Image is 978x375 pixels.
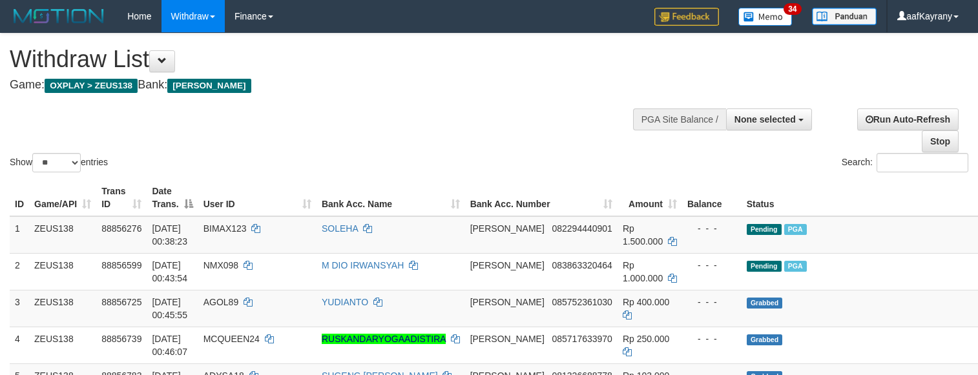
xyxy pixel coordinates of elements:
div: - - - [687,296,736,309]
span: Copy 083863320464 to clipboard [552,260,612,270]
th: Bank Acc. Number: activate to sort column ascending [465,179,618,216]
span: 34 [784,3,801,15]
span: Copy 082294440901 to clipboard [552,223,612,234]
span: [PERSON_NAME] [470,260,545,270]
img: MOTION_logo.png [10,6,108,26]
a: RUSKANDARYOGAADISTIRA [322,334,446,344]
img: panduan.png [812,8,877,25]
th: Trans ID: activate to sort column ascending [96,179,147,216]
th: Date Trans.: activate to sort column descending [147,179,198,216]
span: 88856276 [101,223,141,234]
th: Balance [682,179,742,216]
a: Stop [922,130,959,152]
span: BIMAX123 [203,223,247,234]
span: OXPLAY > ZEUS138 [45,79,138,93]
span: None selected [734,114,796,125]
a: SOLEHA [322,223,358,234]
select: Showentries [32,153,81,172]
input: Search: [877,153,968,172]
th: Bank Acc. Name: activate to sort column ascending [317,179,465,216]
h1: Withdraw List [10,46,639,72]
span: Copy 085717633970 to clipboard [552,334,612,344]
div: PGA Site Balance / [633,108,726,130]
td: 3 [10,290,29,327]
span: MCQUEEN24 [203,334,260,344]
h4: Game: Bank: [10,79,639,92]
span: [DATE] 00:46:07 [152,334,187,357]
td: ZEUS138 [29,253,96,290]
th: Amount: activate to sort column ascending [618,179,682,216]
div: - - - [687,332,736,345]
td: 4 [10,327,29,363]
span: Pending [747,261,782,272]
button: None selected [726,108,812,130]
span: 88856739 [101,334,141,344]
span: Copy 085752361030 to clipboard [552,297,612,307]
span: 88856599 [101,260,141,270]
span: Marked by aafkaynarin [784,224,807,235]
img: Feedback.jpg [654,8,719,26]
span: NMX098 [203,260,238,270]
span: Grabbed [747,334,783,345]
span: Pending [747,224,782,235]
span: Marked by aafkaynarin [784,261,807,272]
div: - - - [687,222,736,235]
label: Search: [842,153,968,172]
img: Button%20Memo.svg [738,8,793,26]
span: 88856725 [101,297,141,307]
span: [DATE] 00:45:55 [152,297,187,320]
span: [DATE] 00:38:23 [152,223,187,247]
span: AGOL89 [203,297,238,307]
td: 2 [10,253,29,290]
span: Rp 1.000.000 [623,260,663,283]
th: User ID: activate to sort column ascending [198,179,317,216]
td: ZEUS138 [29,290,96,327]
th: ID [10,179,29,216]
span: Grabbed [747,298,783,309]
th: Game/API: activate to sort column ascending [29,179,96,216]
a: M DIO IRWANSYAH [322,260,404,270]
td: 1 [10,216,29,254]
span: [PERSON_NAME] [470,297,545,307]
span: [DATE] 00:43:54 [152,260,187,283]
td: ZEUS138 [29,327,96,363]
a: YUDIANTO [322,297,368,307]
div: - - - [687,259,736,272]
span: Rp 1.500.000 [623,223,663,247]
span: Rp 250.000 [623,334,669,344]
span: Rp 400.000 [623,297,669,307]
a: Run Auto-Refresh [857,108,959,130]
span: [PERSON_NAME] [167,79,251,93]
span: [PERSON_NAME] [470,334,545,344]
td: ZEUS138 [29,216,96,254]
label: Show entries [10,153,108,172]
span: [PERSON_NAME] [470,223,545,234]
